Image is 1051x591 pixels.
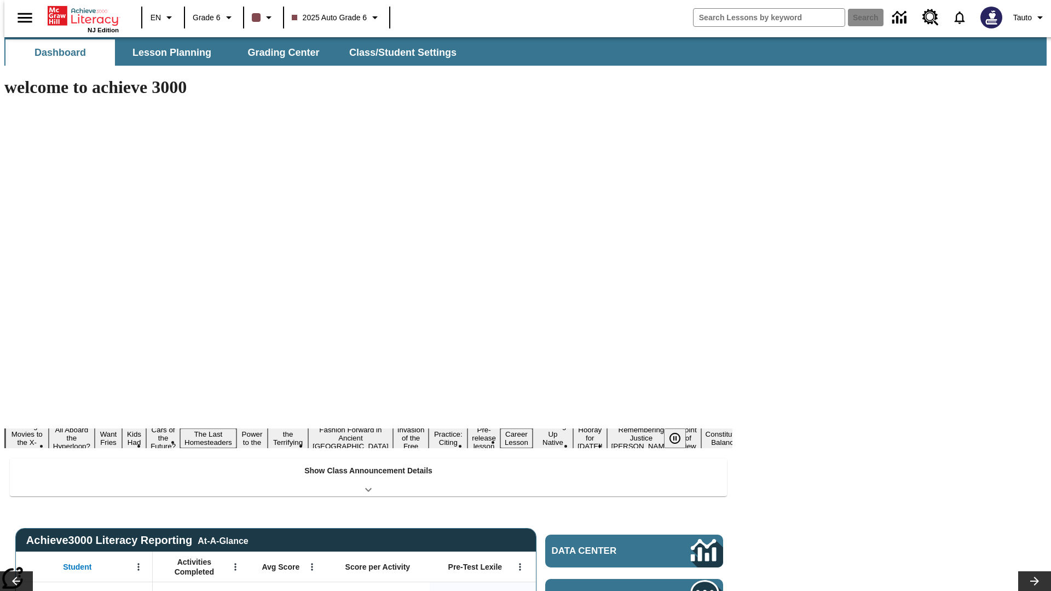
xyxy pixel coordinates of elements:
button: Slide 12 Pre-release lesson [467,424,500,452]
input: search field [694,9,845,26]
div: Home [48,4,119,33]
span: Tauto [1013,12,1032,24]
button: Slide 13 Career Lesson [500,428,533,448]
h1: welcome to achieve 3000 [4,77,732,97]
button: Open Menu [227,559,244,575]
button: Select a new avatar [974,3,1009,32]
button: Slide 9 Fashion Forward in Ancient Rome [308,424,393,452]
span: Activities Completed [158,557,230,577]
button: Grading Center [229,39,338,66]
div: At-A-Glance [198,534,248,546]
div: Show Class Announcement Details [10,459,727,496]
a: Home [48,5,119,27]
span: NJ Edition [88,27,119,33]
span: Data Center [552,546,654,557]
button: Slide 4 Dirty Jobs Kids Had To Do [122,412,146,465]
button: Slide 6 The Last Homesteaders [180,428,236,448]
button: Class color is dark brown. Change class color [247,8,280,27]
button: Language: EN, Select a language [146,8,181,27]
div: Pause [664,428,697,448]
button: Slide 16 Remembering Justice O'Connor [607,424,676,452]
button: Slide 3 Do You Want Fries With That? [95,412,122,465]
button: Slide 11 Mixed Practice: Citing Evidence [429,420,467,456]
span: Grade 6 [193,12,221,24]
div: SubNavbar [4,39,466,66]
button: Pause [664,428,686,448]
button: Lesson carousel, Next [1018,571,1051,591]
button: Slide 14 Cooking Up Native Traditions [533,420,573,456]
button: Open Menu [512,559,528,575]
span: Pre-Test Lexile [448,562,503,572]
button: Lesson Planning [117,39,227,66]
button: Slide 1 Taking Movies to the X-Dimension [5,420,49,456]
div: SubNavbar [4,37,1047,66]
a: Data Center [545,535,723,567]
button: Slide 7 Solar Power to the People [236,420,268,456]
span: Achieve3000 Literacy Reporting [26,534,249,547]
button: Dashboard [5,39,115,66]
button: Slide 15 Hooray for Constitution Day! [573,424,607,452]
button: Slide 5 Cars of the Future? [146,424,180,452]
button: Profile/Settings [1009,8,1051,27]
button: Grade: Grade 6, Select a grade [188,8,240,27]
span: Student [63,562,91,572]
img: Avatar [980,7,1002,28]
button: Slide 8 Attack of the Terrifying Tomatoes [268,420,308,456]
button: Open Menu [304,559,320,575]
button: Class/Student Settings [340,39,465,66]
a: Data Center [886,3,916,33]
p: Show Class Announcement Details [304,465,432,477]
button: Slide 2 All Aboard the Hyperloop? [49,424,95,452]
span: Avg Score [262,562,299,572]
button: Open side menu [9,2,41,34]
a: Notifications [945,3,974,32]
button: Slide 18 The Constitution's Balancing Act [701,420,754,456]
button: Open Menu [130,559,147,575]
button: Class: 2025 Auto Grade 6, Select your class [287,8,386,27]
span: Score per Activity [345,562,411,572]
button: Slide 10 The Invasion of the Free CD [393,416,429,460]
a: Resource Center, Will open in new tab [916,3,945,32]
span: EN [151,12,161,24]
span: 2025 Auto Grade 6 [292,12,367,24]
